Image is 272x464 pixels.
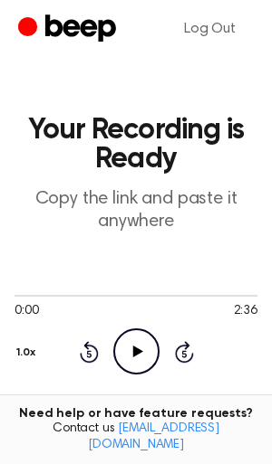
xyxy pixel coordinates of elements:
p: Copy the link and paste it anywhere [15,188,257,233]
span: Contact us [11,421,261,453]
a: [EMAIL_ADDRESS][DOMAIN_NAME] [88,422,219,451]
span: 2:36 [234,302,257,321]
span: 0:00 [15,302,38,321]
a: Log Out [166,7,254,51]
a: Beep [18,12,121,47]
button: 1.0x [15,337,43,368]
h1: Your Recording is Ready [15,116,257,174]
